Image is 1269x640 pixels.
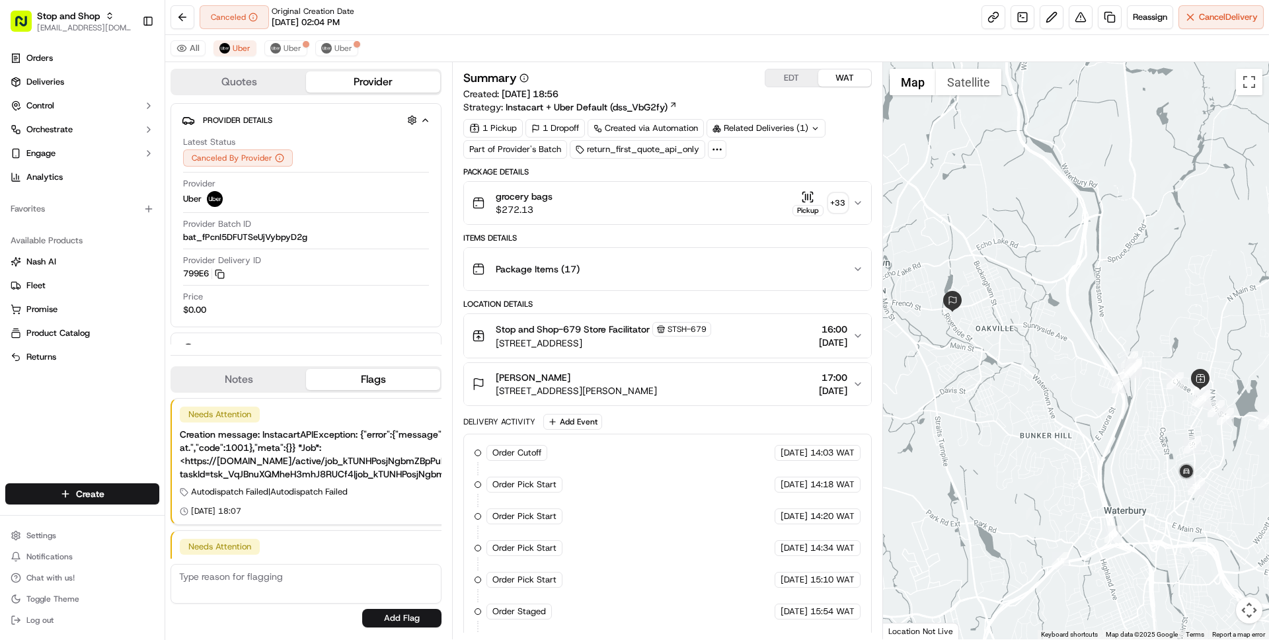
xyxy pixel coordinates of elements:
a: Fleet [11,280,154,292]
div: Location Details [463,299,871,309]
span: Settings [26,530,56,541]
button: [PERSON_NAME][STREET_ADDRESS][PERSON_NAME]17:00[DATE] [464,363,870,405]
a: Deliveries [5,71,159,93]
span: Product Catalog [26,327,90,339]
span: 14:34 WAT [810,542,855,554]
span: Control [26,100,54,112]
span: Provider Details [203,115,272,126]
span: $272.13 [496,203,553,216]
button: Driver Details [182,339,430,360]
span: Analytics [26,171,63,183]
button: Returns [5,346,159,368]
div: 26 [1217,408,1234,425]
span: Order Pick Start [492,479,557,491]
button: All [171,40,206,56]
div: Delivery Activity [463,417,535,427]
a: Product Catalog [11,327,154,339]
button: Uber [264,40,307,56]
div: Strategy: [463,100,677,114]
button: Chat with us! [5,569,159,587]
span: Nash AI [26,256,56,268]
span: Map data ©2025 Google [1106,631,1178,638]
div: 13 [1208,400,1225,417]
span: Notifications [26,551,73,562]
span: Orders [26,52,53,64]
button: Uber [315,40,358,56]
span: Reassign [1133,11,1167,23]
div: 31 [1194,390,1211,407]
button: Canceled By Provider [183,149,293,167]
span: [STREET_ADDRESS][PERSON_NAME] [496,384,657,397]
a: Created via Automation [588,119,704,138]
button: Reassign [1127,5,1173,29]
div: Available Products [5,230,159,251]
button: Flags [306,369,440,390]
div: 5 [1191,376,1208,393]
a: Report a map error [1212,631,1265,638]
div: Location Not Live [883,623,959,639]
div: 30 [1192,378,1210,395]
div: 19 [1124,361,1141,378]
span: 14:20 WAT [810,510,855,522]
span: Instacart + Uber Default (dss_VbG2fy) [506,100,668,114]
span: [DATE] [781,574,808,586]
div: 15 [1052,552,1069,569]
span: Stop and Shop-679 Store Facilitator [496,323,650,336]
span: [DATE] [819,336,847,349]
span: Driver Details [203,344,262,355]
div: Favorites [5,198,159,220]
button: Toggle Theme [5,590,159,608]
span: Original Creation Date [272,6,354,17]
span: [DATE] [781,447,808,459]
button: grocery bags$272.13Pickup+33 [464,182,870,224]
a: Promise [11,303,154,315]
a: Returns [11,351,154,363]
a: Orders [5,48,159,69]
button: Promise [5,299,159,320]
span: [DATE] [781,606,808,618]
div: 18 [1118,363,1135,380]
span: Latest Status [183,136,235,148]
div: 33 [1188,478,1205,495]
span: Log out [26,615,54,625]
span: Uber [183,193,202,205]
span: Package Items ( 17 ) [496,262,580,276]
span: 14:18 WAT [810,479,855,491]
button: Notifications [5,547,159,566]
img: Google [886,622,930,639]
button: EDT [765,69,818,87]
button: Product Catalog [5,323,159,344]
span: grocery bags [496,190,553,203]
img: profile_uber_ahold_partner.png [270,43,281,54]
button: Canceled [200,5,269,29]
div: Items Details [463,233,871,243]
button: Pickup+33 [792,190,847,216]
button: Log out [5,611,159,629]
span: 15:54 WAT [810,606,855,618]
span: [DATE] 18:07 [191,506,241,516]
span: Provider [183,178,215,190]
span: 14:03 WAT [810,447,855,459]
button: Pickup [792,190,824,216]
div: + 33 [829,194,847,212]
button: Show street map [890,69,936,95]
button: Uber [213,40,256,56]
span: Deliveries [26,76,64,88]
div: Package Details [463,167,871,177]
div: 4 [1167,372,1184,389]
span: [DATE] 18:56 [502,88,558,100]
button: Add Flag [362,609,442,627]
button: 799E6 [183,268,225,280]
div: Creation message: InstacartAPIException: {"error":{"message":"Invalid start / end at.","code":100... [180,428,615,481]
button: Engage [5,143,159,164]
button: Stop and Shop-679 Store FacilitatorSTSH-679[STREET_ADDRESS]16:00[DATE] [464,314,870,358]
span: [DATE] [781,542,808,554]
div: 1 Dropoff [525,119,585,138]
img: profile_uber_ahold_partner.png [321,43,332,54]
div: 3 [1125,359,1142,376]
img: profile_uber_ahold_partner.png [219,43,230,54]
a: Analytics [5,167,159,188]
span: [DATE] [819,384,847,397]
button: Fleet [5,275,159,296]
